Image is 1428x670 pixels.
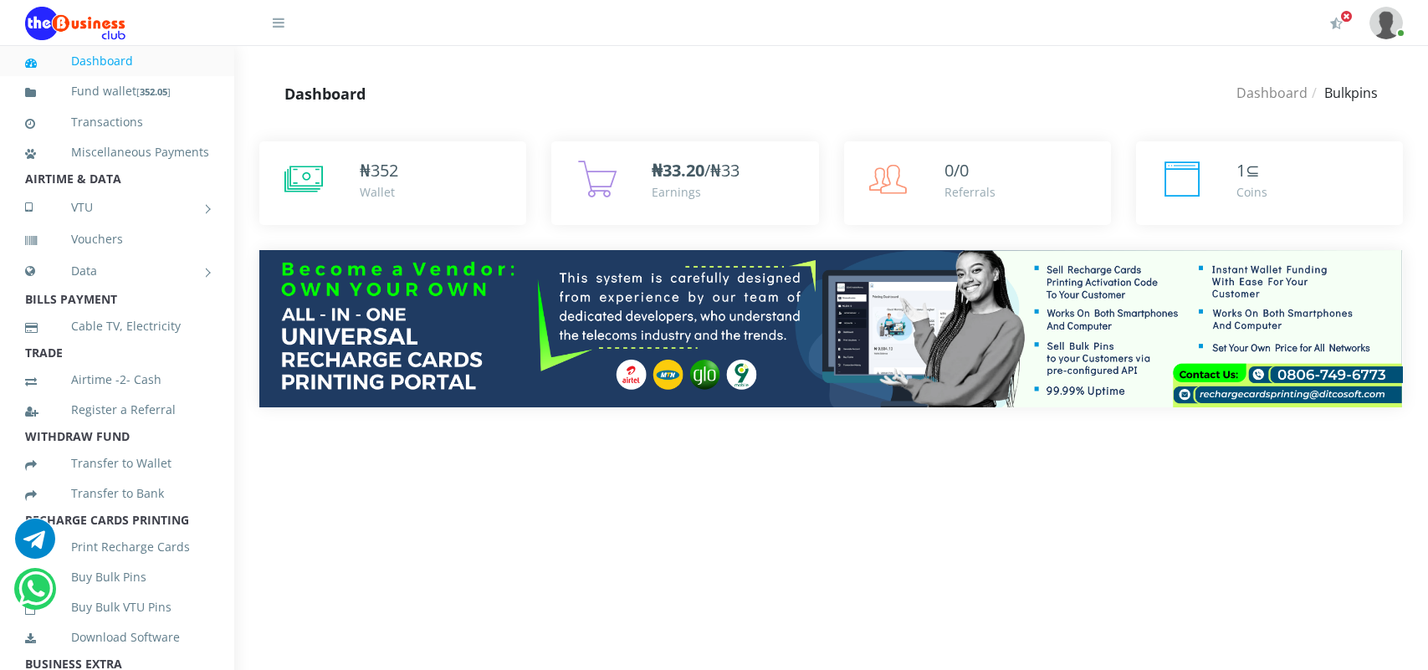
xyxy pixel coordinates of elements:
a: Print Recharge Cards [25,528,209,566]
a: Chat for support [18,581,53,609]
a: Chat for support [15,531,55,559]
b: 352.05 [140,85,167,98]
img: Logo [25,7,125,40]
a: Buy Bulk VTU Pins [25,588,209,627]
a: Fund wallet[352.05] [25,72,209,111]
a: Data [25,250,209,292]
div: Earnings [652,183,740,201]
a: Miscellaneous Payments [25,133,209,171]
div: ⊆ [1236,158,1267,183]
span: 352 [371,159,398,182]
a: Cable TV, Electricity [25,307,209,345]
span: 1 [1236,159,1246,182]
small: [ ] [136,85,171,98]
a: Download Software [25,618,209,657]
a: Buy Bulk Pins [25,558,209,596]
a: Register a Referral [25,391,209,429]
li: Bulkpins [1308,83,1378,103]
span: /₦33 [652,159,740,182]
i: Activate Your Membership [1330,17,1343,30]
b: ₦33.20 [652,159,704,182]
span: Activate Your Membership [1340,10,1353,23]
div: Wallet [360,183,398,201]
a: ₦33.20/₦33 Earnings [551,141,818,225]
a: Airtime -2- Cash [25,361,209,399]
a: 0/0 Referrals [844,141,1111,225]
strong: Dashboard [284,84,366,104]
a: ₦352 Wallet [259,141,526,225]
span: 0/0 [944,159,969,182]
a: Transfer to Bank [25,474,209,513]
a: Transactions [25,103,209,141]
a: Dashboard [25,42,209,80]
img: User [1369,7,1403,39]
img: multitenant_rcp.png [259,250,1403,407]
a: Transfer to Wallet [25,444,209,483]
a: Vouchers [25,220,209,258]
div: Referrals [944,183,996,201]
a: Dashboard [1236,84,1308,102]
div: Coins [1236,183,1267,201]
div: ₦ [360,158,398,183]
a: VTU [25,187,209,228]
